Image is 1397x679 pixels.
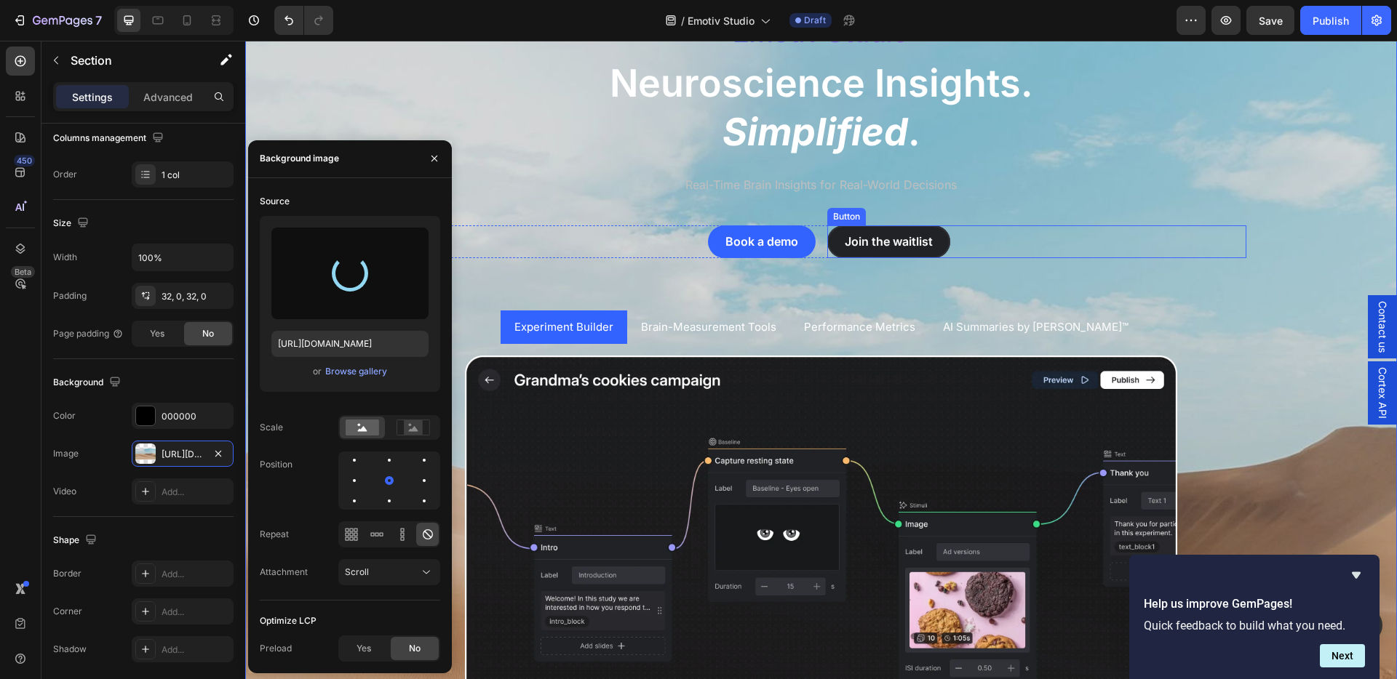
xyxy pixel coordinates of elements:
p: Advanced [143,89,193,105]
div: 450 [14,155,35,166]
span: or [313,363,322,380]
button: Save [1246,6,1294,35]
span: Experiment Builder [269,279,368,293]
div: Button [585,169,618,182]
div: Shadow [53,643,87,656]
div: Optimize LCP [260,614,317,627]
p: Book a demo [480,190,553,212]
div: Color [53,409,76,422]
a: Book a demo [463,185,570,217]
div: 32, 0, 32, 0 [162,290,230,303]
div: Help us improve GemPages! [1144,566,1365,667]
iframe: Design area [245,41,1397,679]
span: Yes [357,642,371,655]
div: Add... [162,486,230,499]
div: Shape [53,531,100,550]
p: Settings [72,89,113,105]
div: Add... [162,606,230,619]
input: https://example.com/image.jpg [271,331,429,357]
span: Yes [150,327,164,340]
button: 7 [6,6,108,35]
span: No [409,642,421,655]
div: Preload [260,642,292,655]
div: Image [53,447,79,460]
button: Next question [1320,644,1365,667]
button: Hide survey [1348,566,1365,584]
span: Save [1259,15,1283,27]
div: Border [53,567,81,580]
div: Undo/Redo [274,6,333,35]
button: Scroll [338,559,440,585]
div: 000000 [162,410,230,423]
div: Position [260,458,292,471]
span: AI Summaries by [PERSON_NAME]™ [698,279,883,293]
span: / [681,13,685,28]
p: Section [71,52,190,69]
div: Add... [162,568,230,581]
div: Add... [162,643,230,656]
div: [URL][DOMAIN_NAME] [162,448,204,461]
div: Background [53,373,124,393]
button: Browse gallery [325,364,388,379]
span: Scroll [345,566,369,577]
h2: Neuroscience Insights. . [140,17,1013,118]
div: Video [53,485,76,498]
div: Padding [53,289,87,302]
div: Publish [1313,13,1349,28]
input: Auto [132,244,233,270]
div: Order [53,168,77,181]
div: Size [53,214,92,233]
div: Columns management [53,129,167,148]
div: Background image [260,152,339,165]
div: Corner [53,605,82,618]
span: Join the waitlist [600,193,688,208]
div: Beta [11,266,35,278]
h2: Help us improve GemPages! [1144,595,1365,613]
button: Publish [1300,6,1361,35]
span: Contact us [1130,260,1145,312]
span: Brain-Measurement Tools [396,279,531,293]
span: Emotiv Studio [688,13,755,28]
div: Width [53,251,77,264]
strong: Simplified [477,68,663,114]
div: Scale [260,421,283,434]
div: 1 col [162,169,230,182]
div: Attachment [260,566,308,579]
span: Performance Metrics [559,279,670,293]
div: Browse gallery [325,365,387,378]
p: Quick feedback to build what you need. [1144,619,1365,632]
div: Page padding [53,327,124,340]
span: Cortex API [1130,326,1145,378]
span: Draft [804,14,826,27]
div: Source [260,195,290,208]
span: No [202,327,214,340]
div: Repeat [260,528,289,541]
a: Join the waitlist [582,185,705,217]
p: 7 [95,12,102,29]
p: Real-Time Brain Insights for Real-World Decisions [141,134,1011,155]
